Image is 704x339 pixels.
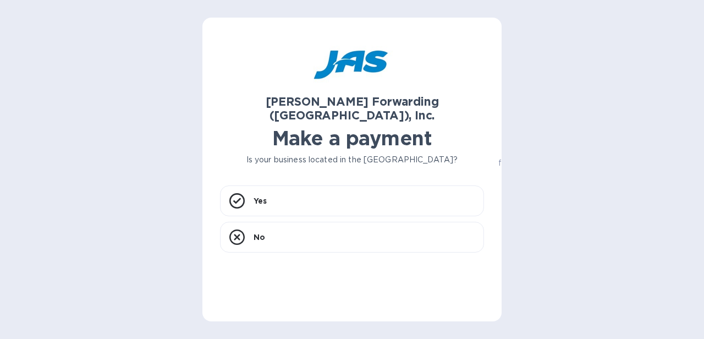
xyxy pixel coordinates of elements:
[266,95,439,122] b: [PERSON_NAME] Forwarding ([GEOGRAPHIC_DATA]), Inc.
[254,232,265,243] p: No
[220,154,484,166] p: Is your business located in the [GEOGRAPHIC_DATA]?
[254,195,267,206] p: Yes
[220,127,484,150] h1: Make a payment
